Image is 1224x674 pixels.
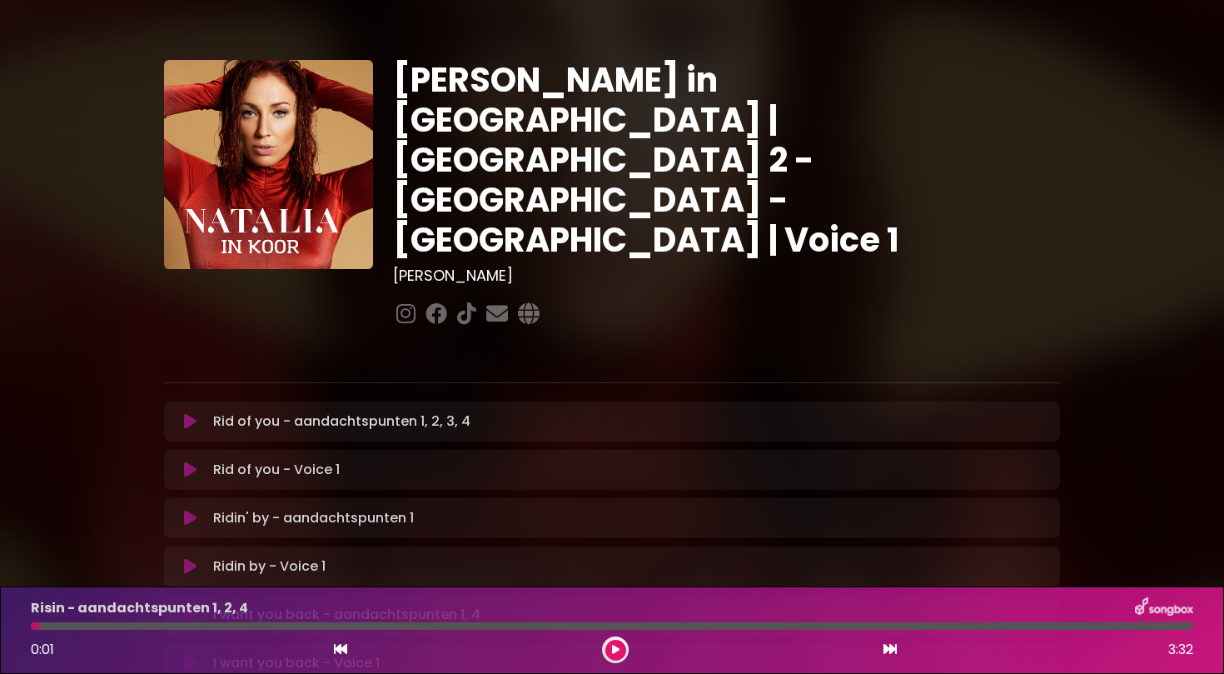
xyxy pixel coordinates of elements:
img: YTVS25JmS9CLUqXqkEhs [164,60,373,269]
h3: [PERSON_NAME] [393,267,1060,285]
img: songbox-logo-white.png [1135,597,1193,619]
h1: [PERSON_NAME] in [GEOGRAPHIC_DATA] | [GEOGRAPHIC_DATA] 2 - [GEOGRAPHIC_DATA] - [GEOGRAPHIC_DATA] ... [393,60,1060,260]
p: Rid of you - aandachtspunten 1, 2, 3, 4 [213,412,470,432]
span: 3:32 [1168,640,1193,660]
p: Risin - aandachtspunten 1, 2, 4 [31,598,248,618]
p: Ridin' by - aandachtspunten 1 [213,508,414,528]
span: 0:01 [31,640,54,659]
p: Rid of you - Voice 1 [213,460,340,480]
p: Ridin by - Voice 1 [213,557,326,577]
